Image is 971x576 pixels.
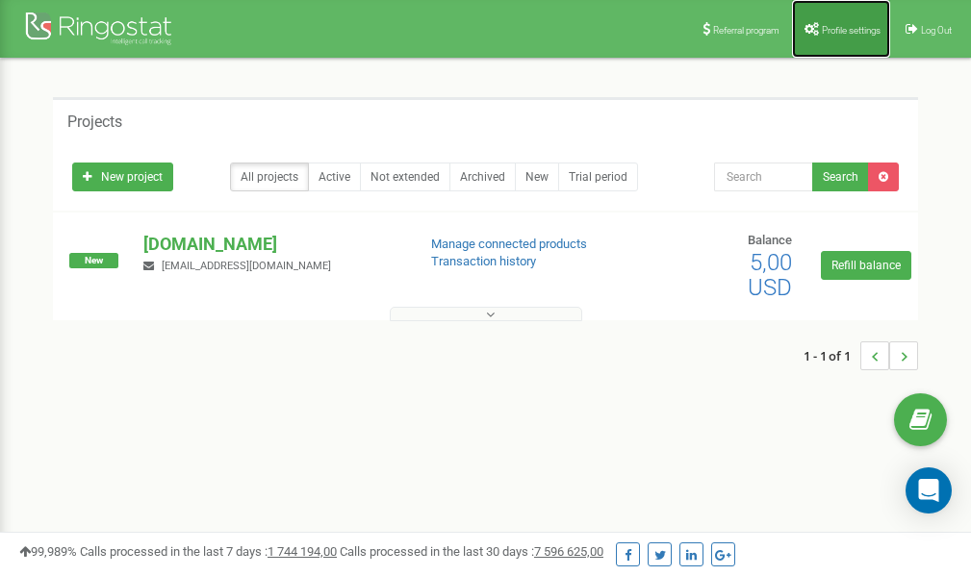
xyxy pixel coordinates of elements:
[558,163,638,191] a: Trial period
[748,249,792,301] span: 5,00 USD
[80,544,337,559] span: Calls processed in the last 7 days :
[748,233,792,247] span: Balance
[804,341,860,370] span: 1 - 1 of 1
[72,163,173,191] a: New project
[67,113,122,131] h5: Projects
[268,544,337,559] u: 1 744 194,00
[19,544,77,559] span: 99,989%
[714,163,813,191] input: Search
[921,25,952,36] span: Log Out
[431,254,536,268] a: Transaction history
[713,25,779,36] span: Referral program
[515,163,559,191] a: New
[162,260,331,272] span: [EMAIL_ADDRESS][DOMAIN_NAME]
[906,467,952,513] div: Open Intercom Messenger
[360,163,450,191] a: Not extended
[821,251,911,280] a: Refill balance
[804,322,918,389] nav: ...
[69,253,118,268] span: New
[449,163,516,191] a: Archived
[534,544,603,559] u: 7 596 625,00
[431,237,587,251] a: Manage connected products
[143,232,399,257] p: [DOMAIN_NAME]
[308,163,361,191] a: Active
[812,163,869,191] button: Search
[230,163,309,191] a: All projects
[822,25,881,36] span: Profile settings
[340,544,603,559] span: Calls processed in the last 30 days :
